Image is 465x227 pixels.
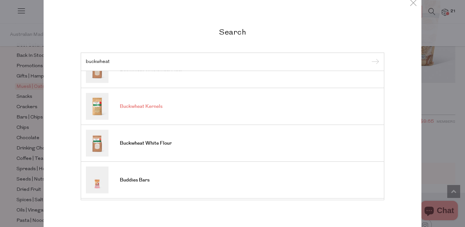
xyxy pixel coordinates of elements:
[120,140,172,147] span: Buckwheat White Flour
[120,67,183,73] span: Buckwheat Wholemeal Flour
[86,93,108,120] img: Buckwheat Kernels
[86,93,379,120] a: Buckwheat Kernels
[86,167,108,193] img: Buddies Bars
[86,130,379,157] a: Buckwheat White Flour
[120,103,162,110] span: Buckwheat Kernels
[86,130,108,157] img: Buckwheat White Flour
[86,167,379,193] a: Buddies Bars
[86,59,379,64] input: Search
[81,27,384,36] h2: Search
[120,177,150,183] span: Buddies Bars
